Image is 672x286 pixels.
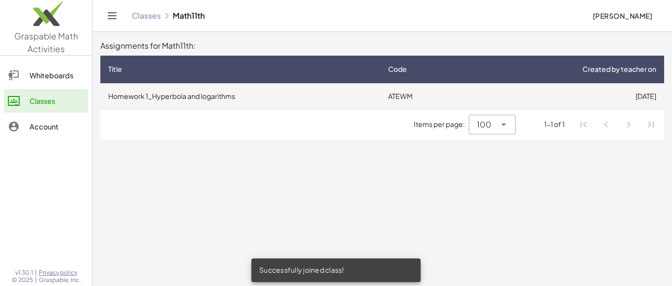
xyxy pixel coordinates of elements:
a: Classes [4,89,88,113]
a: Whiteboards [4,64,88,87]
nav: Pagination Navigation [573,113,662,136]
a: Classes [132,11,161,21]
button: [PERSON_NAME] [584,7,660,25]
div: Account [30,121,84,132]
td: Homework 1_Hyperbola and logarithms [100,83,380,109]
span: | [35,276,37,284]
div: Assignments for Math11th: [100,40,664,52]
td: ATEWM [380,83,468,109]
a: Privacy policy [39,269,81,277]
span: Created by teacher on [582,64,656,74]
td: [DATE] [468,83,664,109]
span: © 2025 [12,276,33,284]
span: [PERSON_NAME] [592,11,652,20]
span: Title [108,64,122,74]
div: Whiteboards [30,69,84,81]
span: 100 [477,119,491,130]
div: 1-1 of 1 [544,119,565,129]
button: Toggle navigation [104,8,120,24]
span: Items per page: [414,119,469,129]
span: Graspable Math Activities [14,31,78,54]
span: Code [388,64,407,74]
span: v1.30.1 [15,269,33,277]
a: Account [4,115,88,138]
span: Graspable, Inc. [39,276,81,284]
span: | [35,269,37,277]
div: Successfully joined class! [251,258,421,282]
div: Classes [30,95,84,107]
